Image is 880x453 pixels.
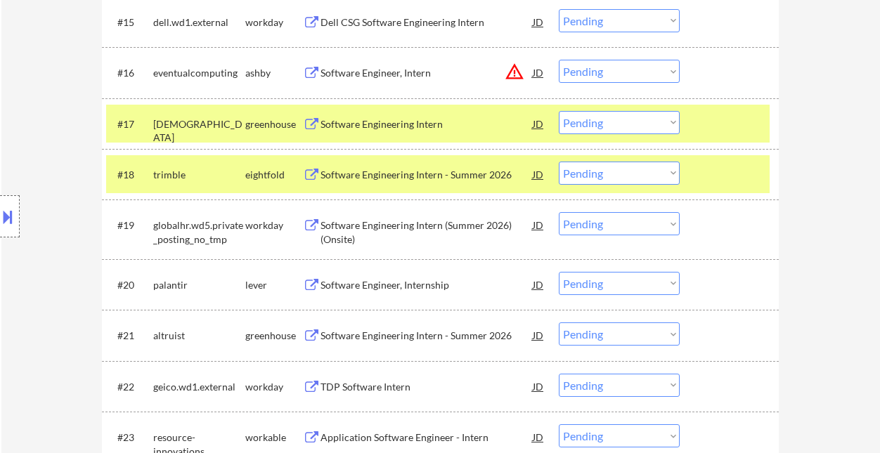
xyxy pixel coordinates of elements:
[321,329,533,343] div: Software Engineering Intern - Summer 2026
[321,278,533,292] div: Software Engineer, Internship
[245,431,303,445] div: workable
[531,9,545,34] div: JD
[531,424,545,449] div: JD
[531,272,545,297] div: JD
[321,168,533,182] div: Software Engineering Intern - Summer 2026
[245,168,303,182] div: eightfold
[117,15,142,29] div: #15
[245,15,303,29] div: workday
[245,278,303,292] div: lever
[245,66,303,80] div: ashby
[321,117,533,131] div: Software Engineering Intern
[321,218,533,246] div: Software Engineering Intern (Summer 2026) (Onsite)
[153,66,245,80] div: eventualcomputing
[531,374,545,399] div: JD
[245,218,303,232] div: workday
[531,322,545,348] div: JD
[531,212,545,237] div: JD
[531,60,545,85] div: JD
[245,329,303,343] div: greenhouse
[245,380,303,394] div: workday
[505,62,524,81] button: warning_amber
[117,380,142,394] div: #22
[321,431,533,445] div: Application Software Engineer - Intern
[153,15,245,29] div: dell.wd1.external
[321,380,533,394] div: TDP Software Intern
[245,117,303,131] div: greenhouse
[531,162,545,187] div: JD
[531,111,545,136] div: JD
[321,15,533,29] div: Dell CSG Software Engineering Intern
[117,66,142,80] div: #16
[153,380,245,394] div: geico.wd1.external
[117,431,142,445] div: #23
[321,66,533,80] div: Software Engineer, Intern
